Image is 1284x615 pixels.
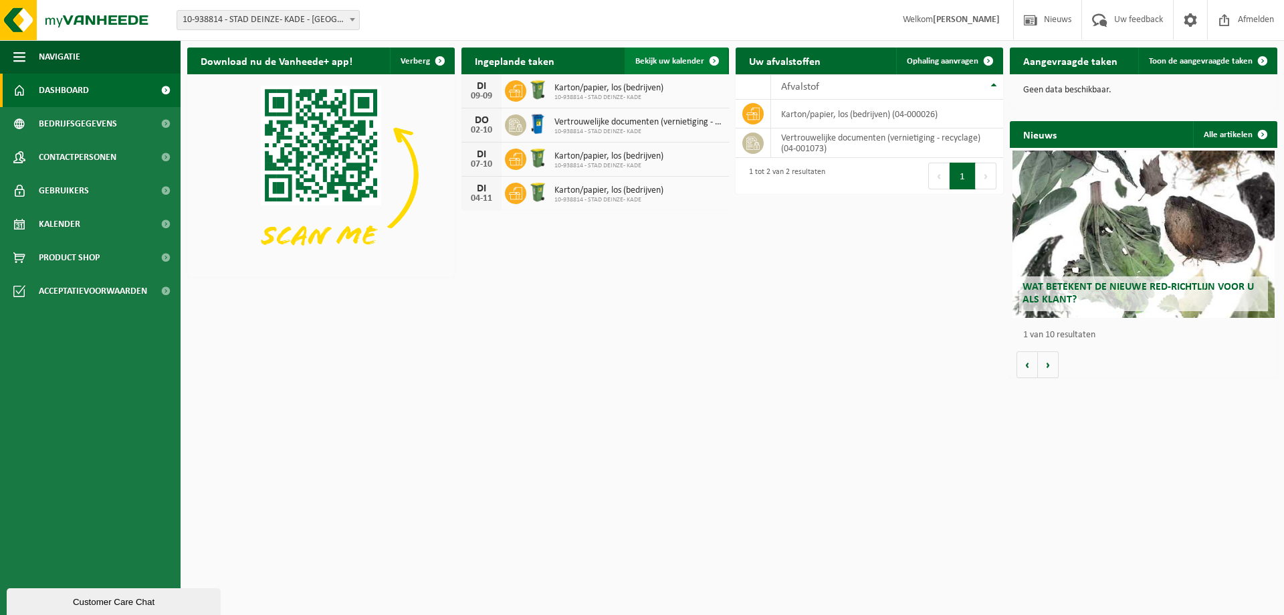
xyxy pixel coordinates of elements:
[781,82,819,92] span: Afvalstof
[461,48,568,74] h2: Ingeplande taken
[39,174,89,207] span: Gebruikers
[177,10,360,30] span: 10-938814 - STAD DEINZE- KADE - DEINZE
[526,78,549,101] img: WB-0240-HPE-GN-51
[736,48,834,74] h2: Uw afvalstoffen
[187,48,366,74] h2: Download nu de Vanheede+ app!
[177,11,359,29] span: 10-938814 - STAD DEINZE- KADE - DEINZE
[1012,151,1275,318] a: Wat betekent de nieuwe RED-richtlijn voor u als klant?
[39,274,147,308] span: Acceptatievoorwaarden
[976,163,996,189] button: Next
[554,162,663,170] span: 10-938814 - STAD DEINZE- KADE
[933,15,1000,25] strong: [PERSON_NAME]
[39,107,117,141] span: Bedrijfsgegevens
[928,163,950,189] button: Previous
[526,112,549,135] img: WB-0240-HPE-BE-09
[401,57,430,66] span: Verberg
[39,241,100,274] span: Product Shop
[526,147,549,169] img: WB-0240-HPE-GN-51
[39,207,80,241] span: Kalender
[1138,48,1276,74] a: Toon de aangevraagde taken
[950,163,976,189] button: 1
[896,48,1002,74] a: Ophaling aanvragen
[1023,282,1254,305] span: Wat betekent de nieuwe RED-richtlijn voor u als klant?
[554,117,722,128] span: Vertrouwelijke documenten (vernietiging - recyclage)
[526,181,549,203] img: WB-0240-HPE-GN-51
[39,40,80,74] span: Navigatie
[625,48,728,74] a: Bekijk uw kalender
[554,94,663,102] span: 10-938814 - STAD DEINZE- KADE
[1193,121,1276,148] a: Alle artikelen
[1023,331,1271,340] p: 1 van 10 resultaten
[907,57,978,66] span: Ophaling aanvragen
[468,149,495,160] div: DI
[468,81,495,92] div: DI
[187,74,455,275] img: Download de VHEPlus App
[771,128,1003,158] td: vertrouwelijke documenten (vernietiging - recyclage) (04-001073)
[635,57,704,66] span: Bekijk uw kalender
[468,194,495,203] div: 04-11
[1023,86,1264,95] p: Geen data beschikbaar.
[1038,351,1059,378] button: Volgende
[1149,57,1253,66] span: Toon de aangevraagde taken
[1016,351,1038,378] button: Vorige
[771,100,1003,128] td: karton/papier, los (bedrijven) (04-000026)
[468,183,495,194] div: DI
[742,161,825,191] div: 1 tot 2 van 2 resultaten
[554,83,663,94] span: Karton/papier, los (bedrijven)
[468,160,495,169] div: 07-10
[468,92,495,101] div: 09-09
[554,151,663,162] span: Karton/papier, los (bedrijven)
[468,126,495,135] div: 02-10
[554,196,663,204] span: 10-938814 - STAD DEINZE- KADE
[554,185,663,196] span: Karton/papier, los (bedrijven)
[390,48,453,74] button: Verberg
[468,115,495,126] div: DO
[7,586,223,615] iframe: chat widget
[39,141,116,174] span: Contactpersonen
[39,74,89,107] span: Dashboard
[1010,121,1070,147] h2: Nieuws
[1010,48,1131,74] h2: Aangevraagde taken
[554,128,722,136] span: 10-938814 - STAD DEINZE- KADE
